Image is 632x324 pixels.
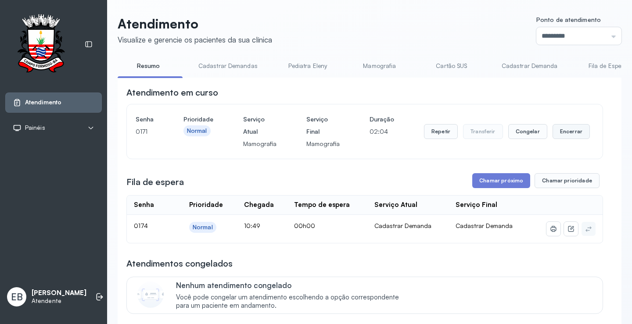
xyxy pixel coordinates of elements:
button: Chamar prioridade [535,173,600,188]
div: Tempo de espera [294,201,350,209]
img: Logotipo do estabelecimento [9,14,72,75]
a: Atendimento [13,98,94,107]
h3: Atendimentos congelados [126,257,233,270]
p: Mamografia [243,138,276,150]
span: Painéis [25,124,45,132]
span: Cadastrar Demanda [456,222,513,229]
p: Atendente [32,297,86,305]
div: Serviço Final [456,201,497,209]
h4: Duração [370,113,394,125]
p: 02:04 [370,125,394,138]
button: Encerrar [553,124,590,139]
h4: Senha [136,113,154,125]
a: Mamografia [349,59,410,73]
button: Repetir [424,124,458,139]
h3: Atendimento em curso [126,86,218,99]
p: Atendimento [118,16,272,32]
p: 0171 [136,125,154,138]
div: Normal [187,127,207,135]
span: 0174 [134,222,148,229]
span: 10:49 [244,222,260,229]
h4: Serviço Final [306,113,340,138]
a: Resumo [118,59,179,73]
span: Atendimento [25,99,61,106]
button: Transferir [463,124,503,139]
a: Pediatra Eleny [277,59,338,73]
span: Ponto de atendimento [536,16,601,23]
a: Cartão SUS [421,59,482,73]
button: Congelar [508,124,547,139]
div: Cadastrar Demanda [374,222,442,230]
div: Senha [134,201,154,209]
div: Visualize e gerencie os pacientes da sua clínica [118,35,272,44]
h4: Prioridade [183,113,213,125]
img: Imagem de CalloutCard [137,281,164,308]
div: Serviço Atual [374,201,417,209]
a: Cadastrar Demanda [493,59,567,73]
h3: Fila de espera [126,176,184,188]
p: Nenhum atendimento congelado [176,281,408,290]
div: Normal [193,224,213,231]
p: [PERSON_NAME] [32,289,86,297]
div: Chegada [244,201,274,209]
span: Você pode congelar um atendimento escolhendo a opção correspondente para um paciente em andamento. [176,293,408,310]
button: Chamar próximo [472,173,530,188]
div: Prioridade [189,201,223,209]
h4: Serviço Atual [243,113,276,138]
p: Mamografia [306,138,340,150]
a: Cadastrar Demandas [190,59,266,73]
span: 00h00 [294,222,315,229]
